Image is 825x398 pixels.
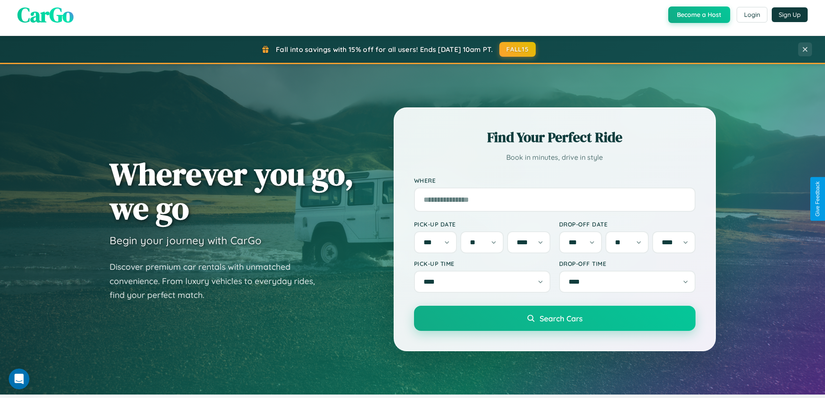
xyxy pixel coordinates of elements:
label: Where [414,177,696,184]
div: Give Feedback [815,181,821,217]
h1: Wherever you go, we go [110,157,354,225]
iframe: Intercom live chat [9,369,29,389]
label: Pick-up Time [414,260,550,267]
button: Login [737,7,767,23]
span: Fall into savings with 15% off for all users! Ends [DATE] 10am PT. [276,45,493,54]
label: Pick-up Date [414,220,550,228]
label: Drop-off Date [559,220,696,228]
button: Become a Host [668,6,730,23]
h3: Begin your journey with CarGo [110,234,262,247]
button: Search Cars [414,306,696,331]
button: FALL15 [499,42,536,57]
button: Sign Up [772,7,808,22]
p: Discover premium car rentals with unmatched convenience. From luxury vehicles to everyday rides, ... [110,260,326,302]
label: Drop-off Time [559,260,696,267]
h2: Find Your Perfect Ride [414,128,696,147]
p: Book in minutes, drive in style [414,151,696,164]
span: Search Cars [540,314,582,323]
span: CarGo [17,0,74,29]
